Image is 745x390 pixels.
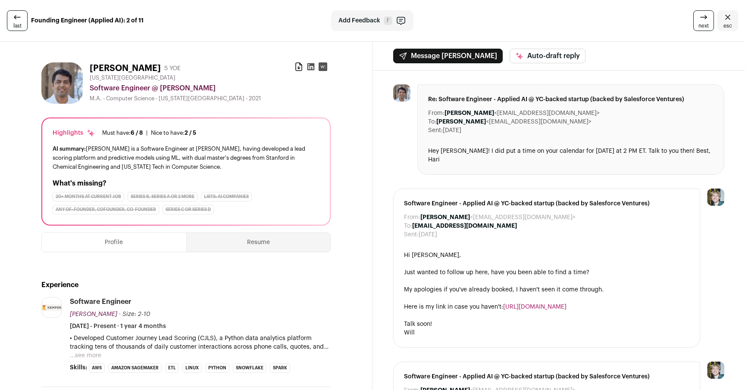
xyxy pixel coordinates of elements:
[13,22,22,29] span: last
[201,192,252,201] div: Lists: AI Companies
[503,304,567,310] a: [URL][DOMAIN_NAME]
[42,304,62,311] img: 2f73012187ad75a83ed13bfb692319d8b3ab5dea4aaa2b18f1cbbf5eee725ea7.jpg
[717,10,738,31] a: Close
[128,192,197,201] div: Series B, Series A or 2 more
[419,230,437,239] dd: [DATE]
[707,189,724,206] img: 6494470-medium_jpg
[108,363,162,373] li: Amazon SageMaker
[163,205,214,214] div: Series C or Series D
[404,320,689,328] div: Talk soon!
[707,362,724,379] img: 6494470-medium_jpg
[205,363,229,373] li: Python
[428,118,436,126] dt: To:
[90,62,161,74] h1: [PERSON_NAME]
[233,363,266,373] li: Snowflake
[404,252,461,258] span: Hi [PERSON_NAME],
[404,213,420,222] dt: From:
[41,280,331,290] h2: Experience
[187,233,331,252] button: Resume
[151,130,196,136] div: Nice to have:
[404,372,689,381] span: Software Engineer - Applied AI @ YC-backed startup (backed by Salesforce Ventures)
[412,223,517,229] b: [EMAIL_ADDRESS][DOMAIN_NAME]
[436,118,592,126] dd: <[EMAIL_ADDRESS][DOMAIN_NAME]>
[393,84,410,102] img: 45a8e38f0d2cf2df5ed22b75d199ccc47f940e08ba8fbe04c8d8b7f5d8c621ac.jpg
[384,16,392,25] span: F
[331,10,413,31] button: Add Feedback F
[270,363,290,373] li: Spark
[444,109,600,118] dd: <[EMAIL_ADDRESS][DOMAIN_NAME]>
[90,74,175,81] span: [US_STATE][GEOGRAPHIC_DATA]
[436,119,486,125] b: [PERSON_NAME]
[31,16,144,25] strong: Founding Engineer (Applied AI): 2 of 11
[70,297,131,306] div: Software Engineer
[42,233,186,252] button: Profile
[53,146,86,152] span: AI summary:
[89,363,105,373] li: AWS
[70,351,101,360] button: ...see more
[53,192,124,201] div: 20+ months at current job
[165,363,179,373] li: ETL
[393,49,503,63] button: Message [PERSON_NAME]
[428,109,444,118] dt: From:
[404,269,589,275] span: Just wanted to follow up here, have you been able to find a time?
[182,363,202,373] li: Linux
[70,334,331,351] p: • Developed Customer Journey Lead Scoring (CJLS), a Python data analytics platform tracking tens ...
[404,230,419,239] dt: Sent:
[41,62,83,104] img: 45a8e38f0d2cf2df5ed22b75d199ccc47f940e08ba8fbe04c8d8b7f5d8c621ac.jpg
[90,95,331,102] div: M.A. - Computer Science - [US_STATE][GEOGRAPHIC_DATA] - 2021
[131,130,143,136] span: 6 / 8
[420,213,576,222] dd: <[EMAIL_ADDRESS][DOMAIN_NAME]>
[70,322,166,331] span: [DATE] - Present · 1 year 4 months
[428,95,714,104] span: Re: Software Engineer - Applied AI @ YC-backed startup (backed by Salesforce Ventures)
[428,147,714,164] div: Hey [PERSON_NAME]! I did put a time on your calendar for [DATE] at 2 PM ET. Talk to you then! Bes...
[428,126,443,135] dt: Sent:
[444,110,494,116] b: [PERSON_NAME]
[443,126,461,135] dd: [DATE]
[404,199,689,208] span: Software Engineer - Applied AI @ YC-backed startup (backed by Salesforce Ventures)
[53,129,95,137] div: Highlights
[7,10,28,31] a: last
[698,22,709,29] span: next
[90,83,331,93] div: Software Engineer @ [PERSON_NAME]
[185,130,196,136] span: 2 / 5
[70,363,87,372] span: Skills:
[723,22,732,29] span: esc
[404,328,689,337] div: Will
[510,49,585,63] button: Auto-draft reply
[102,130,143,136] div: Must have:
[53,178,319,189] h2: What's missing?
[420,214,470,220] b: [PERSON_NAME]
[164,64,181,73] div: 5 YOE
[404,287,604,293] span: My apologies if you've already booked, I haven't seen it come through.
[53,144,319,171] div: [PERSON_NAME] is a Software Engineer at [PERSON_NAME], having developed a lead scoring platform a...
[102,130,196,136] ul: |
[70,311,117,317] span: [PERSON_NAME]
[404,304,567,310] span: Here is my link in case you haven't:
[404,222,412,230] dt: To:
[693,10,714,31] a: next
[338,16,380,25] span: Add Feedback
[53,205,159,214] div: Any of: founder, cofounder, co-founder
[119,311,150,317] span: · Size: 2-10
